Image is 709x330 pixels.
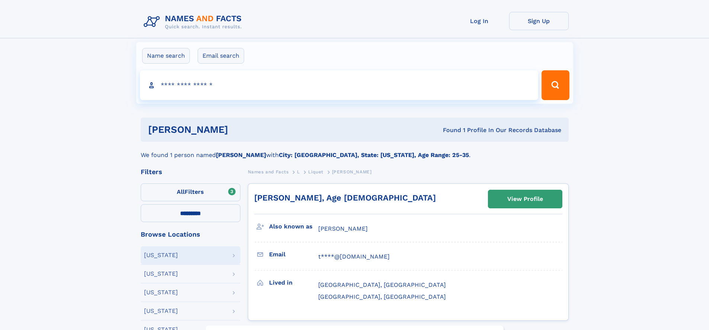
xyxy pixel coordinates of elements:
[507,190,543,208] div: View Profile
[488,190,562,208] a: View Profile
[216,151,266,158] b: [PERSON_NAME]
[144,289,178,295] div: [US_STATE]
[142,48,190,64] label: Name search
[269,248,318,261] h3: Email
[509,12,569,30] a: Sign Up
[308,169,323,174] span: Liquet
[148,125,336,134] h1: [PERSON_NAME]
[177,188,185,195] span: All
[141,12,248,32] img: Logo Names and Facts
[269,220,318,233] h3: Also known as
[318,225,368,232] span: [PERSON_NAME]
[144,252,178,258] div: [US_STATE]
[542,70,569,100] button: Search Button
[308,167,323,176] a: Liquet
[141,231,240,238] div: Browse Locations
[140,70,539,100] input: search input
[297,169,300,174] span: L
[141,142,569,160] div: We found 1 person named with .
[144,271,178,277] div: [US_STATE]
[254,193,436,202] a: [PERSON_NAME], Age [DEMOGRAPHIC_DATA]
[141,183,240,201] label: Filters
[335,126,561,134] div: Found 1 Profile In Our Records Database
[318,293,446,300] span: [GEOGRAPHIC_DATA], [GEOGRAPHIC_DATA]
[141,169,240,175] div: Filters
[144,308,178,314] div: [US_STATE]
[318,281,446,288] span: [GEOGRAPHIC_DATA], [GEOGRAPHIC_DATA]
[279,151,469,158] b: City: [GEOGRAPHIC_DATA], State: [US_STATE], Age Range: 25-35
[269,276,318,289] h3: Lived in
[297,167,300,176] a: L
[198,48,244,64] label: Email search
[248,167,289,176] a: Names and Facts
[450,12,509,30] a: Log In
[332,169,372,174] span: [PERSON_NAME]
